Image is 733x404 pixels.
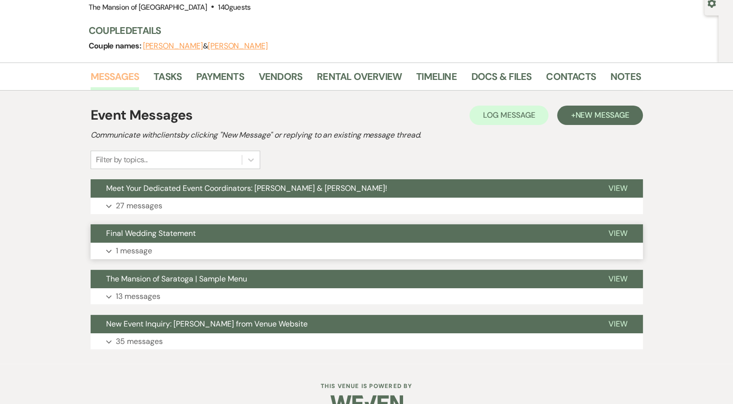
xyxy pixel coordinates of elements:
[608,274,627,284] span: View
[416,69,457,90] a: Timeline
[116,290,160,303] p: 13 messages
[218,2,250,12] span: 140 guests
[593,315,643,333] button: View
[608,183,627,193] span: View
[143,41,268,51] span: &
[91,270,593,288] button: The Mansion of Saratoga | Sample Menu
[317,69,402,90] a: Rental Overview
[91,224,593,243] button: Final Wedding Statement
[106,274,247,284] span: The Mansion of Saratoga | Sample Menu
[91,69,140,90] a: Messages
[91,198,643,214] button: 27 messages
[471,69,531,90] a: Docs & Files
[91,333,643,350] button: 35 messages
[91,129,643,141] h2: Communicate with clients by clicking "New Message" or replying to an existing message thread.
[483,110,535,120] span: Log Message
[106,319,308,329] span: New Event Inquiry: [PERSON_NAME] from Venue Website
[91,105,193,125] h1: Event Messages
[143,42,203,50] button: [PERSON_NAME]
[593,270,643,288] button: View
[593,179,643,198] button: View
[106,228,196,238] span: Final Wedding Statement
[91,288,643,305] button: 13 messages
[610,69,641,90] a: Notes
[575,110,629,120] span: New Message
[116,245,152,257] p: 1 message
[89,41,143,51] span: Couple names:
[259,69,302,90] a: Vendors
[593,224,643,243] button: View
[154,69,182,90] a: Tasks
[208,42,268,50] button: [PERSON_NAME]
[91,243,643,259] button: 1 message
[469,106,548,125] button: Log Message
[546,69,596,90] a: Contacts
[608,228,627,238] span: View
[96,154,148,166] div: Filter by topics...
[89,2,207,12] span: The Mansion of [GEOGRAPHIC_DATA]
[608,319,627,329] span: View
[106,183,387,193] span: Meet Your Dedicated Event Coordinators: [PERSON_NAME] & [PERSON_NAME]!
[116,335,163,348] p: 35 messages
[89,24,631,37] h3: Couple Details
[557,106,642,125] button: +New Message
[116,200,162,212] p: 27 messages
[91,179,593,198] button: Meet Your Dedicated Event Coordinators: [PERSON_NAME] & [PERSON_NAME]!
[91,315,593,333] button: New Event Inquiry: [PERSON_NAME] from Venue Website
[196,69,244,90] a: Payments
